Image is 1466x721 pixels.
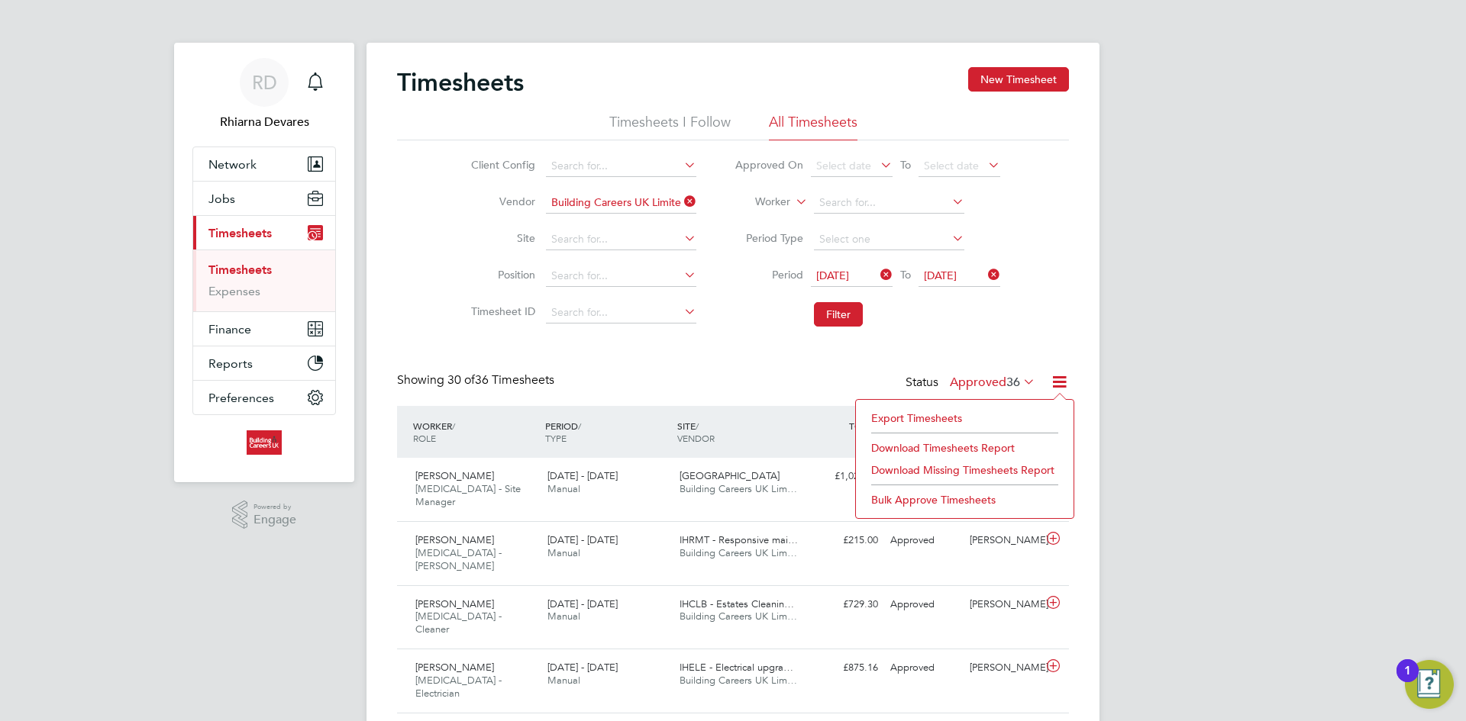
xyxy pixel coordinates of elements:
label: Approved On [735,158,803,172]
span: / [578,420,581,432]
input: Search for... [546,156,696,177]
span: To [896,155,915,175]
span: Building Careers UK Lim… [680,610,797,623]
span: Select date [816,159,871,172]
span: [DATE] [924,269,957,282]
input: Select one [814,229,964,250]
li: Export Timesheets [864,407,1066,429]
h2: Timesheets [397,67,524,98]
span: Building Careers UK Lim… [680,482,797,495]
span: Rhiarna Devares [192,113,336,131]
span: Network [208,157,257,172]
span: 30 of [447,372,475,388]
span: [DATE] - [DATE] [547,597,618,610]
label: Position [467,268,535,282]
span: Preferences [208,391,274,405]
span: ROLE [413,432,436,444]
div: PERIOD [541,412,673,452]
label: Site [467,231,535,245]
div: [PERSON_NAME] [964,528,1043,553]
span: IHELE - Electrical upgra… [680,661,793,674]
li: All Timesheets [769,113,857,140]
button: Preferences [193,381,335,414]
div: £1,023.00 [805,464,884,489]
button: Reports [193,346,335,380]
span: / [696,420,699,432]
div: Status [906,372,1038,394]
label: Period Type [735,231,803,245]
input: Search for... [546,192,696,214]
a: Expenses [208,284,260,298]
label: Approved [950,375,1035,390]
button: Filter [814,302,863,327]
div: WORKER [409,412,541,452]
div: Approved [884,655,964,681]
button: New Timesheet [968,67,1069,92]
span: Select date [924,159,979,172]
li: Timesheets I Follow [609,113,731,140]
div: Approved [884,592,964,617]
span: [MEDICAL_DATA] - Cleaner [415,610,502,636]
span: [MEDICAL_DATA] - [PERSON_NAME] [415,546,502,572]
div: £875.16 [805,655,884,681]
span: VENDOR [677,432,715,444]
span: Manual [547,546,580,559]
label: Period [735,268,803,282]
div: Timesheets [193,249,335,311]
span: Timesheets [208,226,272,240]
span: Manual [547,610,580,623]
li: Download Timesheets Report [864,437,1066,459]
div: £215.00 [805,528,884,553]
label: Timesheet ID [467,304,535,318]
span: 36 [1006,375,1020,390]
button: Network [193,147,335,181]
div: [PERSON_NAME] [964,655,1043,681]
a: Go to home page [192,430,336,455]
button: Timesheets [193,216,335,249]
span: Finance [208,322,251,336]
span: TOTAL [849,420,877,432]
span: Engage [253,513,296,526]
label: Worker [722,195,790,210]
span: To [896,265,915,285]
div: [PERSON_NAME] [964,592,1043,617]
input: Search for... [546,266,696,287]
span: Manual [547,482,580,495]
span: / [452,420,455,432]
div: Showing [397,372,557,388]
li: Download Missing Timesheets Report [864,459,1066,481]
span: Building Careers UK Lim… [680,546,797,559]
span: [PERSON_NAME] [415,661,494,674]
span: RD [252,72,277,92]
span: Manual [547,674,580,687]
button: Jobs [193,182,335,215]
div: SITE [673,412,806,452]
span: IHRMT - Responsive mai… [680,533,798,546]
a: Timesheets [208,262,272,277]
span: Reports [208,356,253,371]
span: [GEOGRAPHIC_DATA] [680,469,780,482]
input: Search for... [546,302,696,323]
nav: Main navigation [174,43,354,482]
span: Building Careers UK Lim… [680,674,797,687]
div: Approved [884,528,964,553]
span: [MEDICAL_DATA] - Site Manager [415,482,521,508]
span: [DATE] - [DATE] [547,469,618,482]
span: [DATE] - [DATE] [547,661,618,674]
span: [MEDICAL_DATA] - Electrician [415,674,502,700]
span: 36 Timesheets [447,372,554,388]
label: Client Config [467,158,535,172]
label: Vendor [467,195,535,208]
img: buildingcareersuk-logo-retina.png [247,430,281,455]
span: TYPE [545,432,567,444]
span: [DATE] - [DATE] [547,533,618,546]
span: IHCLB - Estates Cleanin… [680,597,794,610]
span: Powered by [253,501,296,513]
span: [PERSON_NAME] [415,469,494,482]
a: RDRhiarna Devares [192,58,336,131]
button: Finance [193,312,335,346]
input: Search for... [546,229,696,250]
input: Search for... [814,192,964,214]
a: Powered byEngage [232,501,297,529]
span: Jobs [208,192,235,206]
